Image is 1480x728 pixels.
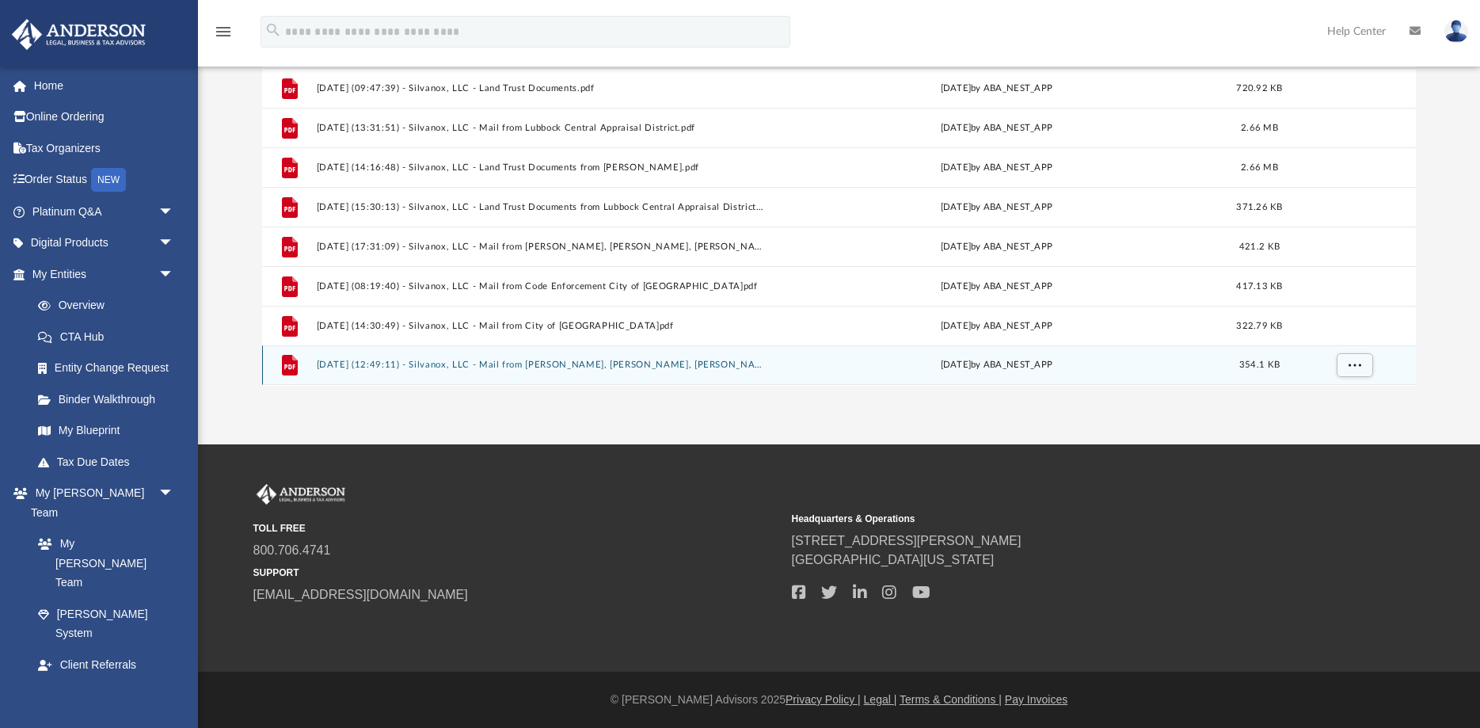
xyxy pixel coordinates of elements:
button: [DATE] (12:49:11) - Silvanox, LLC - Mail from [PERSON_NAME], [PERSON_NAME], [PERSON_NAME] & [PERS... [316,360,765,371]
a: [EMAIL_ADDRESS][DOMAIN_NAME] [253,588,468,601]
a: [GEOGRAPHIC_DATA][US_STATE] [792,553,995,566]
span: 322.79 KB [1236,322,1282,330]
a: Tax Organizers [11,132,198,164]
div: [DATE] by ABA_NEST_APP [772,82,1221,96]
div: [DATE] by ABA_NEST_APP [772,319,1221,334]
small: SUPPORT [253,566,781,580]
button: [DATE] (14:30:49) - Silvanox, LLC - Mail from City of [GEOGRAPHIC_DATA]pdf [316,321,765,331]
small: Headquarters & Operations [792,512,1319,526]
a: [STREET_ADDRESS][PERSON_NAME] [792,534,1022,547]
a: Terms & Conditions | [900,693,1002,706]
small: TOLL FREE [253,521,781,536]
button: [DATE] (09:47:39) - Silvanox, LLC - Land Trust Documents.pdf [316,83,765,93]
span: 421.2 KB [1239,242,1280,251]
a: Pay Invoices [1005,693,1067,706]
button: [DATE] (17:31:09) - Silvanox, LLC - Mail from [PERSON_NAME], [PERSON_NAME], [PERSON_NAME] & [PERS... [316,242,765,252]
i: search [264,21,282,39]
div: NEW [91,168,126,192]
a: Client Referrals [22,649,190,680]
a: Home [11,70,198,101]
a: Privacy Policy | [786,693,861,706]
a: [PERSON_NAME] System [22,598,190,649]
div: grid [262,57,1416,385]
a: Tax Due Dates [22,446,198,478]
div: [DATE] by ABA_NEST_APP [772,200,1221,215]
a: My [PERSON_NAME] Teamarrow_drop_down [11,478,190,528]
a: Online Ordering [11,101,198,133]
img: Anderson Advisors Platinum Portal [253,484,348,505]
span: 354.1 KB [1239,361,1280,370]
a: Binder Walkthrough [22,383,198,415]
div: © [PERSON_NAME] Advisors 2025 [198,692,1480,708]
div: [DATE] by ABA_NEST_APP [772,240,1221,254]
a: Platinum Q&Aarrow_drop_down [11,196,198,227]
span: arrow_drop_down [158,478,190,510]
img: Anderson Advisors Platinum Portal [7,19,150,50]
div: [DATE] by ABA_NEST_APP [772,280,1221,294]
img: User Pic [1444,20,1468,43]
a: 800.706.4741 [253,543,331,557]
a: My Blueprint [22,415,190,447]
a: Digital Productsarrow_drop_down [11,227,198,259]
a: My [PERSON_NAME] Team [22,528,182,599]
span: arrow_drop_down [158,227,190,260]
a: Entity Change Request [22,353,198,384]
span: 720.92 KB [1236,84,1282,93]
a: Order StatusNEW [11,164,198,196]
a: menu [214,30,233,41]
button: [DATE] (14:16:48) - Silvanox, LLC - Land Trust Documents from [PERSON_NAME].pdf [316,162,765,173]
span: arrow_drop_down [158,196,190,228]
div: by ABA_NEST_APP [772,359,1221,373]
span: [DATE] [941,361,972,370]
i: menu [214,22,233,41]
span: arrow_drop_down [158,258,190,291]
span: 371.26 KB [1236,203,1282,212]
a: Legal | [864,693,897,706]
a: My Entitiesarrow_drop_down [11,258,198,290]
button: More options [1337,354,1373,378]
button: [DATE] (13:31:51) - Silvanox, LLC - Mail from Lubbock Central Appraisal District.pdf [316,123,765,133]
a: Overview [22,290,198,322]
span: 417.13 KB [1236,282,1282,291]
a: CTA Hub [22,321,198,353]
button: [DATE] (15:30:13) - Silvanox, LLC - Land Trust Documents from Lubbock Central Appraisal District.pdf [316,202,765,212]
div: [DATE] by ABA_NEST_APP [772,161,1221,175]
div: [DATE] by ABA_NEST_APP [772,121,1221,135]
span: 2.66 MB [1241,124,1278,132]
span: 2.66 MB [1241,163,1278,172]
button: [DATE] (08:19:40) - Silvanox, LLC - Mail from Code Enforcement City of [GEOGRAPHIC_DATA]pdf [316,281,765,292]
